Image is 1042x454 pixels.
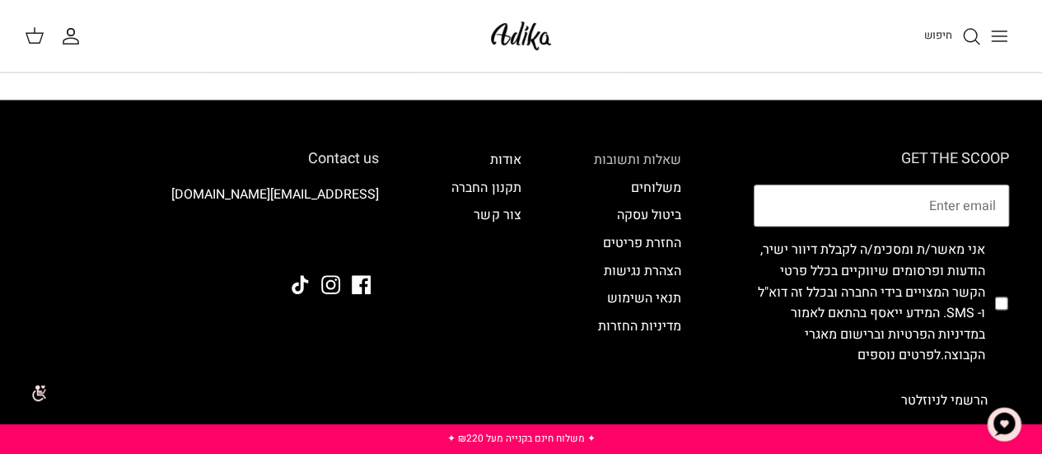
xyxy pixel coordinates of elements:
[435,150,537,421] div: Secondary navigation
[924,26,981,46] a: חיפוש
[603,233,681,253] a: החזרת פריטים
[754,240,985,367] label: אני מאשר/ת ומסכימ/ה לקבלת דיוור ישיר, הודעות ופרסומים שיווקיים בכלל פרטי הקשר המצויים בידי החברה ...
[474,205,521,225] a: צור קשר
[171,185,379,204] a: [EMAIL_ADDRESS][DOMAIN_NAME]
[447,431,596,446] a: ✦ משלוח חינם בקנייה מעל ₪220 ✦
[594,150,681,170] a: שאלות ותשובות
[924,27,952,43] span: חיפוש
[334,230,379,251] img: Adika IL
[291,275,310,294] a: Tiktok
[33,150,379,168] h6: Contact us
[880,380,1009,421] button: הרשמי לניוזלטר
[754,185,1009,227] input: Email
[979,400,1029,449] button: צ'אט
[12,370,58,415] img: accessibility_icon02.svg
[617,205,681,225] a: ביטול עסקה
[604,261,681,281] a: הצהרת נגישות
[754,150,1009,168] h6: GET THE SCOOP
[451,178,521,198] a: תקנון החברה
[577,150,698,421] div: Secondary navigation
[321,275,340,294] a: Instagram
[981,18,1017,54] button: Toggle menu
[857,345,941,365] a: לפרטים נוספים
[61,26,87,46] a: החשבון שלי
[489,150,521,170] a: אודות
[598,316,681,336] a: מדיניות החזרות
[631,178,681,198] a: משלוחים
[607,288,681,308] a: תנאי השימוש
[486,16,556,55] img: Adika IL
[352,275,371,294] a: Facebook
